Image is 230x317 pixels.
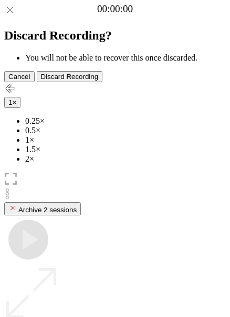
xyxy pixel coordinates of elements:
li: 0.5× [25,126,226,135]
a: 00:00:00 [97,3,133,15]
h2: Discard Recording? [4,28,226,43]
button: 1× [4,97,20,108]
li: 0.25× [25,116,226,126]
button: Cancel [4,71,35,82]
button: Discard Recording [37,71,103,82]
div: Archive 2 sessions [8,204,77,214]
li: You will not be able to recover this once discarded. [25,53,226,63]
span: 1 [8,98,12,106]
li: 2× [25,154,226,164]
li: 1× [25,135,226,145]
li: 1.5× [25,145,226,154]
button: Archive 2 sessions [4,202,81,215]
